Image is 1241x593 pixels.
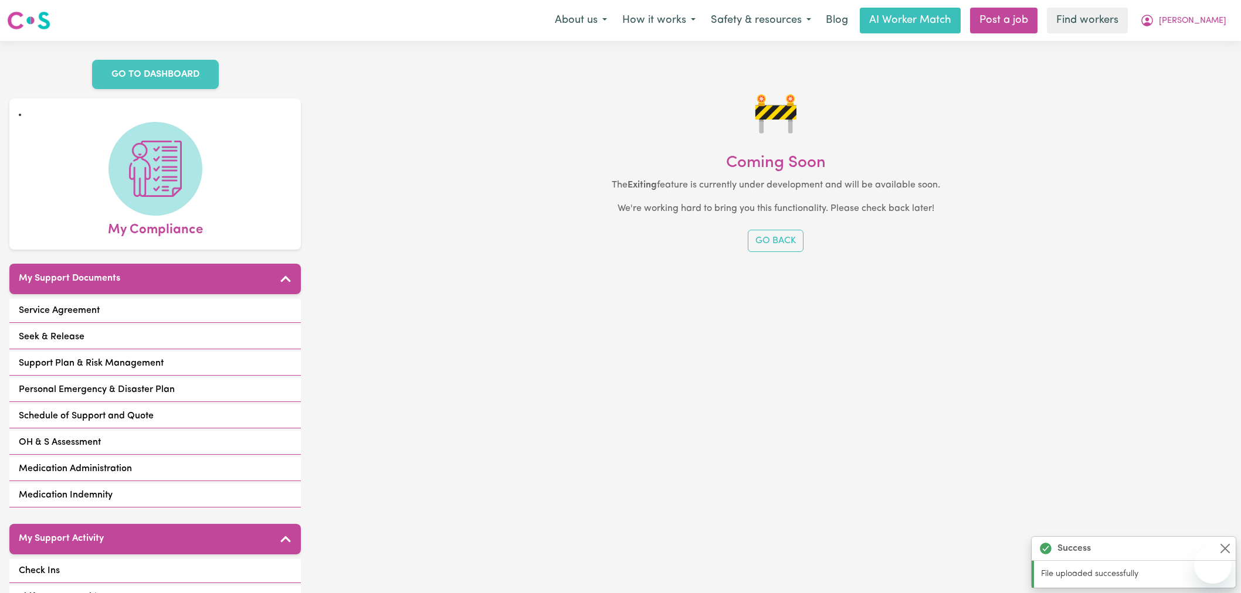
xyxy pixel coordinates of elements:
[1159,15,1226,28] span: [PERSON_NAME]
[19,409,154,423] span: Schedule of Support and Quote
[108,216,203,240] span: My Compliance
[329,154,1222,173] h3: Coming Soon
[547,8,615,33] button: About us
[1218,541,1232,555] button: Close
[1057,541,1091,555] strong: Success
[19,122,291,240] a: My Compliance
[703,8,819,33] button: Safety & resources
[92,60,219,89] a: GO TO DASHBOARD
[19,356,164,370] span: Support Plan & Risk Management
[1041,568,1229,581] p: File uploaded successfully
[19,488,113,502] span: Medication Indemnity
[329,202,1222,216] p: We're working hard to bring you this functionality. Please check back later!
[615,8,703,33] button: How it works
[7,7,50,34] a: Careseekers logo
[329,178,1222,192] p: The feature is currently under development and will be available soon.
[19,304,100,318] span: Service Agreement
[9,299,301,323] a: Service Agreement
[970,8,1037,33] a: Post a job
[19,273,120,284] h5: My Support Documents
[19,435,101,449] span: OH & S Assessment
[628,180,657,190] strong: Exiting
[9,457,301,481] a: Medication Administration
[19,330,84,344] span: Seek & Release
[9,483,301,507] a: Medication Indemnity
[7,10,50,31] img: Careseekers logo
[9,404,301,428] a: Schedule of Support and Quote
[9,524,301,554] button: My Support Activity
[819,8,855,33] a: Blog
[329,88,1222,144] div: 🚧
[1194,546,1232,584] iframe: Button to launch messaging window
[748,230,803,252] button: Go Back
[19,383,175,397] span: Personal Emergency & Disaster Plan
[9,378,301,402] a: Personal Emergency & Disaster Plan
[860,8,961,33] a: AI Worker Match
[19,462,132,476] span: Medication Administration
[19,533,104,544] h5: My Support Activity
[1047,8,1128,33] a: Find workers
[19,564,60,578] span: Check Ins
[1133,8,1234,33] button: My Account
[9,352,301,376] a: Support Plan & Risk Management
[9,431,301,455] a: OH & S Assessment
[9,264,301,294] button: My Support Documents
[9,325,301,349] a: Seek & Release
[9,559,301,583] a: Check Ins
